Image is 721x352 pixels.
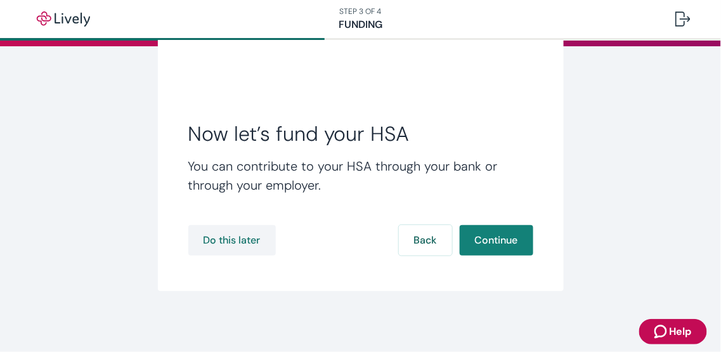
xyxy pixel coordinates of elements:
button: Continue [460,225,533,256]
svg: Zendesk support icon [654,324,670,339]
h4: You can contribute to your HSA through your bank or through your employer. [188,157,533,195]
span: Help [670,324,692,339]
h2: Now let’s fund your HSA [188,121,533,147]
button: Zendesk support iconHelp [639,319,707,344]
img: Lively [28,11,99,27]
button: Do this later [188,225,276,256]
button: Back [399,225,452,256]
button: Log out [665,4,701,34]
